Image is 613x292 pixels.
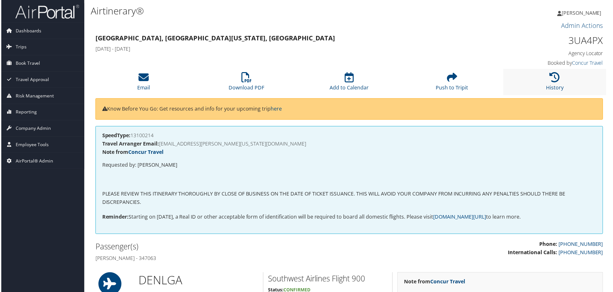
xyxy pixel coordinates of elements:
[562,21,604,30] a: Admin Actions
[14,72,48,88] span: Travel Approval
[14,39,25,55] span: Trips
[137,76,150,91] a: Email
[560,242,604,249] a: [PHONE_NUMBER]
[101,214,598,222] p: Starting on [DATE], a Real ID or other acceptable form of identification will be required to boar...
[14,55,39,71] span: Book Travel
[14,154,52,170] span: AirPortal® Admin
[405,279,466,286] strong: Note from
[434,214,487,221] a: [DOMAIN_NAME][URL]
[14,104,36,121] span: Reporting
[484,50,604,57] h4: Agency Locator
[271,106,282,113] a: here
[95,46,474,53] h4: [DATE] - [DATE]
[14,88,53,104] span: Risk Management
[560,250,604,257] a: [PHONE_NUMBER]
[101,133,598,138] h4: 13100214
[101,214,128,221] strong: Reminder:
[547,76,565,91] a: History
[101,132,130,139] strong: SpeedType:
[541,242,558,249] strong: Phone:
[101,162,598,170] p: Requested by: [PERSON_NAME]
[101,149,163,156] strong: Note from
[229,76,264,91] a: Download PDF
[138,273,258,289] h1: DEN LGA
[101,142,598,147] h4: [EMAIL_ADDRESS][PERSON_NAME][US_STATE][DOMAIN_NAME]
[14,4,78,19] img: airportal-logo.png
[101,141,158,148] strong: Travel Arranger Email:
[128,149,163,156] a: Concur Travel
[268,274,388,285] h2: Southwest Airlines Flight 900
[95,256,345,263] h4: [PERSON_NAME] - 347063
[484,60,604,67] h4: Booked by
[14,137,48,153] span: Employee Tools
[95,34,335,43] strong: [GEOGRAPHIC_DATA], [GEOGRAPHIC_DATA] [US_STATE], [GEOGRAPHIC_DATA]
[14,23,40,39] span: Dashboards
[330,76,369,91] a: Add to Calendar
[563,9,603,16] span: [PERSON_NAME]
[431,279,466,286] a: Concur Travel
[573,60,604,67] a: Concur Travel
[558,3,609,22] a: [PERSON_NAME]
[14,121,50,137] span: Company Admin
[90,4,436,18] h1: Airtinerary®
[101,191,598,207] p: PLEASE REVIEW THIS ITINERARY THOROUGHLY BY CLOSE OF BUSINESS ON THE DATE OF TICKET ISSUANCE. THIS...
[436,76,469,91] a: Push to Tripit
[95,242,345,253] h2: Passenger(s)
[509,250,558,257] strong: International Calls:
[484,34,604,47] h1: 3UA4PX
[101,105,598,114] p: Know Before You Go: Get resources and info for your upcoming trip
